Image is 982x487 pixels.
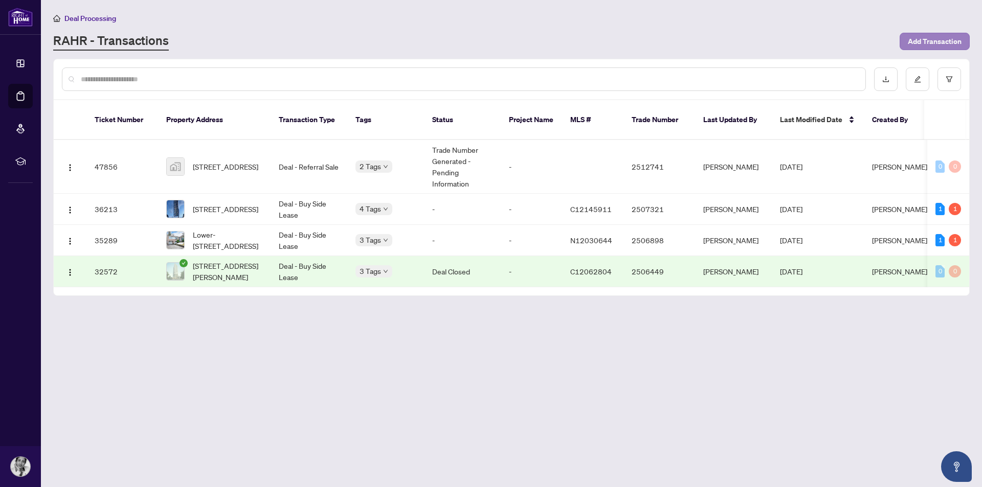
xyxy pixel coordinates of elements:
span: [PERSON_NAME] [872,267,927,276]
div: 1 [935,203,945,215]
td: - [424,194,501,225]
img: Profile Icon [11,457,30,476]
img: Logo [66,164,74,172]
span: 3 Tags [360,265,381,277]
img: thumbnail-img [167,263,184,280]
span: [STREET_ADDRESS] [193,161,258,172]
span: download [882,76,889,83]
span: [DATE] [780,162,802,171]
div: 1 [949,234,961,246]
span: C12062804 [570,267,612,276]
td: [PERSON_NAME] [695,194,772,225]
span: down [383,269,388,274]
th: Trade Number [623,100,695,140]
div: 0 [949,265,961,277]
span: Lower-[STREET_ADDRESS] [193,229,262,251]
th: Transaction Type [271,100,347,140]
td: - [501,140,562,194]
img: logo [8,8,33,27]
div: 0 [935,160,945,173]
td: - [501,194,562,225]
th: Property Address [158,100,271,140]
th: MLS # [562,100,623,140]
td: - [501,256,562,287]
button: Logo [62,201,78,217]
span: filter [946,76,953,83]
td: 36213 [86,194,158,225]
div: 0 [935,265,945,277]
img: Logo [66,206,74,214]
span: check-circle [180,259,188,267]
span: down [383,238,388,243]
div: 1 [935,234,945,246]
td: 47856 [86,140,158,194]
td: - [501,225,562,256]
span: [PERSON_NAME] [872,162,927,171]
span: 2 Tags [360,160,381,172]
span: [PERSON_NAME] [872,236,927,245]
img: thumbnail-img [167,158,184,175]
span: down [383,164,388,169]
th: Tags [347,100,424,140]
button: Add Transaction [900,33,970,50]
td: 2507321 [623,194,695,225]
button: download [874,67,898,91]
span: [DATE] [780,204,802,214]
img: Logo [66,237,74,245]
span: Deal Processing [64,14,116,23]
td: 2506449 [623,256,695,287]
span: home [53,15,60,22]
span: Add Transaction [908,33,962,50]
th: Last Updated By [695,100,772,140]
td: [PERSON_NAME] [695,140,772,194]
td: Deal Closed [424,256,501,287]
td: 35289 [86,225,158,256]
button: Logo [62,263,78,280]
span: [PERSON_NAME] [872,204,927,214]
button: Open asap [941,451,972,482]
span: [STREET_ADDRESS] [193,203,258,215]
span: N12030644 [570,236,612,245]
td: 2512741 [623,140,695,194]
td: [PERSON_NAME] [695,225,772,256]
td: Trade Number Generated - Pending Information [424,140,501,194]
span: 3 Tags [360,234,381,246]
th: Last Modified Date [772,100,864,140]
span: edit [914,76,921,83]
span: Last Modified Date [780,114,842,125]
th: Project Name [501,100,562,140]
td: Deal - Buy Side Lease [271,256,347,287]
td: Deal - Referral Sale [271,140,347,194]
td: - [424,225,501,256]
button: edit [906,67,929,91]
button: Logo [62,158,78,175]
span: [DATE] [780,236,802,245]
td: 2506898 [623,225,695,256]
th: Status [424,100,501,140]
div: 0 [949,160,961,173]
th: Created By [864,100,925,140]
img: Logo [66,268,74,276]
img: thumbnail-img [167,200,184,218]
span: 4 Tags [360,203,381,215]
img: thumbnail-img [167,231,184,249]
button: Logo [62,232,78,248]
td: [PERSON_NAME] [695,256,772,287]
span: down [383,206,388,212]
td: Deal - Buy Side Lease [271,194,347,225]
div: 1 [949,203,961,215]
td: Deal - Buy Side Lease [271,225,347,256]
th: Ticket Number [86,100,158,140]
td: 32572 [86,256,158,287]
button: filter [938,67,961,91]
span: C12145911 [570,204,612,214]
span: [STREET_ADDRESS][PERSON_NAME] [193,260,262,283]
a: RAHR - Transactions [53,32,169,51]
span: [DATE] [780,267,802,276]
